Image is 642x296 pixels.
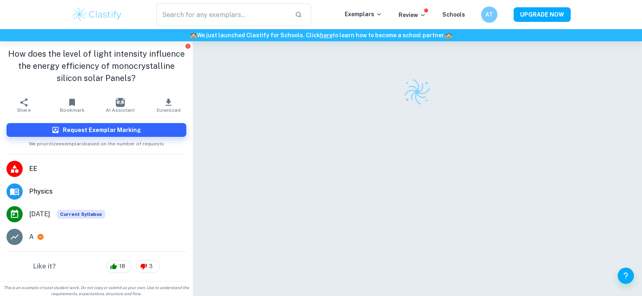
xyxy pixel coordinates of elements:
[29,137,164,147] span: We prioritize exemplars based on the number of requests
[57,210,105,219] div: This exemplar is based on the current syllabus. Feel free to refer to it for inspiration/ideas wh...
[29,164,186,174] span: EE
[116,98,125,107] img: AI Assistant
[96,94,145,117] button: AI Assistant
[60,107,85,113] span: Bookmark
[145,262,157,270] span: 3
[6,48,186,84] h1: How does the level of light intensity influence the energy efficiency of monocrystalline silicon ...
[345,10,382,19] p: Exemplars
[442,11,465,18] a: Schools
[29,209,50,219] span: [DATE]
[403,78,431,106] img: Clastify logo
[72,6,123,23] img: Clastify logo
[29,187,186,196] span: Physics
[399,11,426,19] p: Review
[136,260,160,273] div: 3
[145,94,193,117] button: Download
[618,268,634,284] button: Help and Feedback
[481,6,497,23] button: AT
[48,94,96,117] button: Bookmark
[29,232,34,242] p: A
[106,107,135,113] span: AI Assistant
[157,107,181,113] span: Download
[190,32,197,38] span: 🏫
[6,123,186,137] button: Request Exemplar Marking
[115,262,130,270] span: 18
[33,262,56,271] h6: Like it?
[156,3,289,26] input: Search for any exemplars...
[2,31,640,40] h6: We just launched Clastify for Schools. Click to learn how to become a school partner.
[106,260,132,273] div: 18
[57,210,105,219] span: Current Syllabus
[63,126,141,134] h6: Request Exemplar Marking
[320,32,333,38] a: here
[445,32,452,38] span: 🏫
[514,7,571,22] button: UPGRADE NOW
[17,107,31,113] span: Share
[185,43,191,49] button: Report issue
[484,10,494,19] h6: AT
